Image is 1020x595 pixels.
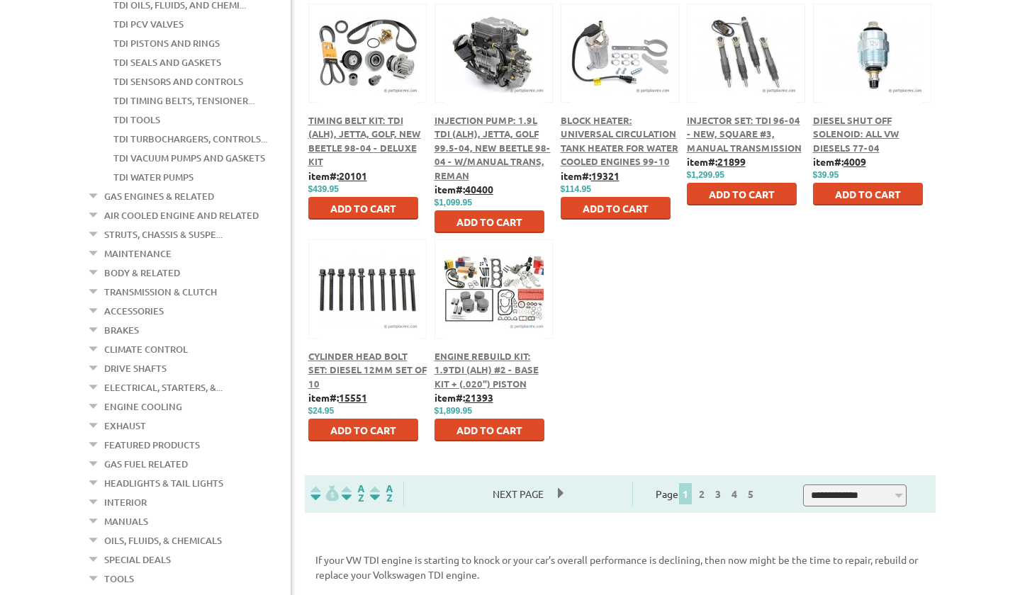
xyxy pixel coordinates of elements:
a: TDI Pistons and Rings [113,34,220,52]
u: 4009 [844,155,866,168]
a: Brakes [104,321,139,339]
a: Featured Products [104,436,200,454]
span: $1,099.95 [435,198,472,208]
span: Add to Cart [835,188,901,200]
span: Add to Cart [709,188,775,200]
b: item#: [687,155,746,168]
span: $39.95 [813,170,839,180]
img: Sort by Headline [339,485,367,501]
a: Drive Shafts [104,359,167,378]
a: 2 [695,487,708,500]
span: Add to Cart [456,424,522,436]
a: Gas Fuel Related [104,455,188,473]
b: item#: [435,391,493,404]
b: item#: [308,169,367,182]
a: Body & Related [104,263,180,282]
u: 15551 [339,391,367,404]
span: $24.95 [308,406,335,416]
a: Tools [104,569,134,588]
span: Add to Cart [583,202,649,215]
button: Add to Cart [308,197,418,220]
u: 21393 [465,391,493,404]
a: Manuals [104,512,148,531]
a: TDI Tools [113,110,160,129]
a: 4 [728,487,741,500]
b: item#: [308,391,367,404]
a: Oils, Fluids, & Chemicals [104,531,222,550]
button: Add to Cart [435,419,544,441]
p: If your VW TDI engine is starting to knock or your car’s overall performance is declining, then n... [315,552,925,582]
b: item#: [435,183,493,195]
a: Electrical, Starters, &... [104,378,223,397]
span: $1,899.95 [435,406,472,416]
a: Cylinder Head Bolt Set: Diesel 12mm Set Of 10 [308,350,427,390]
a: Interior [104,493,147,511]
u: 40400 [465,183,493,195]
a: TDI Vacuum Pumps and Gaskets [113,149,265,167]
a: TDI Turbochargers, Controls... [113,130,267,148]
span: $1,299.95 [687,170,724,180]
span: Add to Cart [330,424,396,436]
a: Transmission & Clutch [104,283,217,301]
div: Page [632,482,780,506]
a: Engine Rebuild Kit: 1.9TDI (ALH) #2 - Base Kit + (.020") Piston [435,350,539,390]
button: Add to Cart [308,419,418,441]
span: $114.95 [561,184,591,194]
u: 21899 [717,155,746,168]
a: Gas Engines & Related [104,187,214,205]
b: item#: [561,169,620,182]
button: Add to Cart [561,197,671,220]
span: Add to Cart [456,215,522,228]
img: Sort by Sales Rank [367,485,396,501]
a: Injection Pump: 1.9L TDI (ALH), Jetta, Golf 99.5-04, New Beetle 98-04 - w/Manual Trans, Reman [435,114,551,181]
b: item#: [813,155,866,168]
a: Exhaust [104,416,146,435]
a: TDI Water Pumps [113,168,194,186]
u: 19321 [591,169,620,182]
button: Add to Cart [435,210,544,233]
a: TDI PCV Valves [113,15,184,33]
span: 1 [679,483,692,504]
a: Headlights & Tail Lights [104,474,223,492]
a: Next Page [478,487,558,500]
a: TDI Sensors and Controls [113,72,243,91]
a: Climate Control [104,340,188,358]
a: Timing Belt Kit: TDI (ALH), Jetta, Golf, New Beetle 98-04 - Deluxe Kit [308,114,421,168]
a: Block Heater: Universal Circulation Tank Heater For Water Cooled Engines 99-10 [561,114,678,168]
span: $439.95 [308,184,339,194]
a: Injector Set: TDI 96-04 - New, Square #3, Manual Transmission [687,114,802,154]
a: Accessories [104,302,164,320]
button: Add to Cart [813,183,923,205]
button: Add to Cart [687,183,797,205]
a: Special Deals [104,550,171,569]
a: Air Cooled Engine and Related [104,206,259,225]
a: 5 [744,487,757,500]
span: Add to Cart [330,202,396,215]
a: Diesel Shut Off Solenoid: All VW Diesels 77-04 [813,114,899,154]
a: Struts, Chassis & Suspe... [104,225,223,244]
a: TDI Seals and Gaskets [113,53,221,72]
a: TDI Timing Belts, Tensioner... [113,91,254,110]
span: Next Page [478,483,558,504]
img: filterpricelow.svg [310,485,339,501]
a: 3 [712,487,724,500]
a: Maintenance [104,244,172,263]
a: Engine Cooling [104,397,182,416]
u: 20101 [339,169,367,182]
